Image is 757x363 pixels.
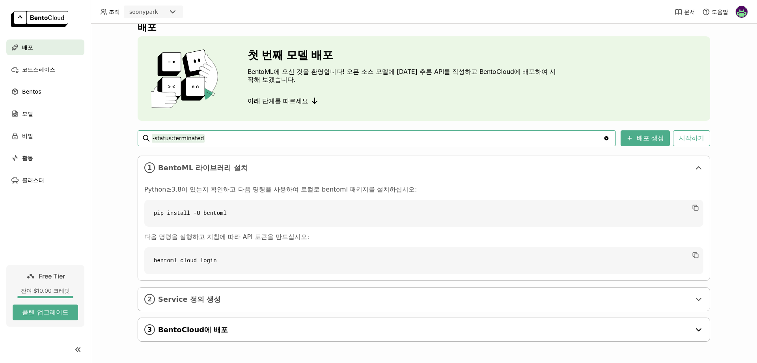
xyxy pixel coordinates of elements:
[22,153,33,163] span: 활동
[144,247,703,274] code: bentoml cloud login
[22,65,55,74] span: 코드스페이스
[158,295,691,304] span: Service 정의 생성
[144,324,155,335] i: 3
[138,21,710,33] div: 배포
[138,156,710,179] div: 1BentoML 라이브러리 설치
[13,287,78,294] div: 잔여 $10.00 크레딧
[144,200,703,227] code: pip install -U bentoml
[6,106,84,122] a: 모델
[39,272,65,280] span: Free Tier
[6,172,84,188] a: 클러스터
[712,8,728,15] span: 도움말
[6,84,84,100] a: Bentos
[684,8,695,15] span: 문서
[159,8,160,16] input: Selected soonypark.
[22,87,41,96] span: Bentos
[22,175,44,185] span: 클러스터
[13,305,78,320] button: 플랜 업그레이드
[6,39,84,55] a: 배포
[603,135,610,141] svg: Clear value
[675,8,695,16] a: 문서
[138,288,710,311] div: 2Service 정의 생성
[109,8,120,15] span: 조직
[11,11,68,27] img: logo
[6,128,84,144] a: 비밀
[6,265,84,327] a: Free Tier잔여 $10.00 크레딧플랜 업그레이드
[129,8,158,16] div: soonypark
[144,49,229,108] img: cover onboarding
[621,130,670,146] button: 배포 생성
[144,186,703,194] p: Python≥3.8이 있는지 확인하고 다음 명령을 사용하여 로컬로 bentoml 패키지를 설치하십시오:
[152,132,603,145] input: 검색
[673,130,710,146] button: 시작하기
[22,131,33,141] span: 비밀
[702,8,728,16] div: 도움말
[248,49,559,61] h3: 첫 번째 모델 배포
[144,233,703,241] p: 다음 명령을 실행하고 지침에 따라 API 토큰을 만드십시오:
[22,109,33,118] span: 모델
[158,164,691,172] span: BentoML 라이브러리 설치
[6,150,84,166] a: 활동
[736,6,748,18] img: soony park
[22,43,33,52] span: 배포
[248,97,308,105] span: 아래 단계를 따르세요
[138,318,710,341] div: 3BentoCloud에 배포
[248,68,559,83] p: BentoML에 오신 것을 환영합니다! 오픈 소스 모델에 [DATE] 추론 API를 작성하고 BentoCloud에 배포하여 시작해 보겠습니다.
[144,162,155,173] i: 1
[144,294,155,305] i: 2
[158,325,691,334] span: BentoCloud에 배포
[6,62,84,77] a: 코드스페이스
